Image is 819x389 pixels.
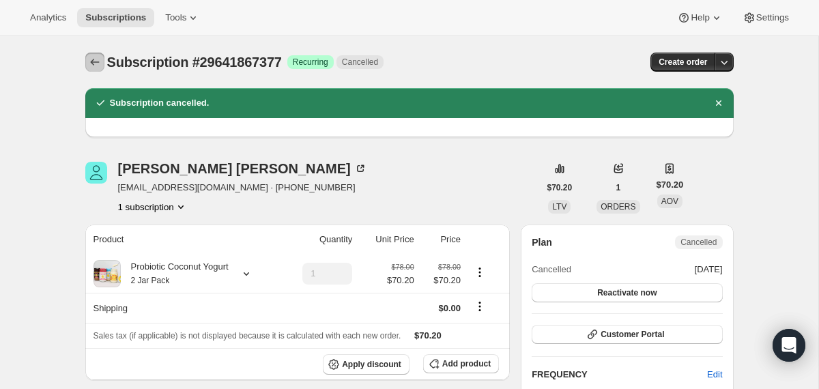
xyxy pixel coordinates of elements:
button: 1 [608,178,629,197]
span: [DATE] [695,263,723,276]
span: $0.00 [439,303,461,313]
th: Product [85,225,281,255]
span: Recurring [293,57,328,68]
button: Create order [650,53,715,72]
span: Edit [707,368,722,381]
span: Subscription #29641867377 [107,55,282,70]
span: $70.20 [422,274,461,287]
button: Add product [423,354,499,373]
div: Probiotic Coconut Yogurt [121,260,229,287]
small: $78.00 [392,263,414,271]
span: AOV [661,197,678,206]
h2: Subscription cancelled. [110,96,210,110]
button: Shipping actions [469,299,491,314]
span: Tools [165,12,186,23]
button: Subscriptions [77,8,154,27]
span: Apply discount [342,359,401,370]
span: ORDERS [601,202,635,212]
button: Product actions [469,265,491,280]
span: LTV [552,202,566,212]
span: $70.20 [657,178,684,192]
span: Cancelled [342,57,378,68]
div: Open Intercom Messenger [773,329,805,362]
span: $70.20 [387,274,414,287]
span: Add product [442,358,491,369]
small: 2 Jar Pack [131,276,170,285]
button: Apply discount [323,354,409,375]
button: Product actions [118,200,188,214]
span: Settings [756,12,789,23]
span: Customer Portal [601,329,664,340]
th: Price [418,225,465,255]
button: Subscriptions [85,53,104,72]
button: Analytics [22,8,74,27]
img: product img [94,260,121,287]
button: $70.20 [539,178,581,197]
span: Cancelled [532,263,571,276]
span: Reactivate now [597,287,657,298]
span: Sales tax (if applicable) is not displayed because it is calculated with each new order. [94,331,401,341]
button: Tools [157,8,208,27]
span: Subscriptions [85,12,146,23]
h2: FREQUENCY [532,368,707,381]
button: Reactivate now [532,283,722,302]
span: [EMAIL_ADDRESS][DOMAIN_NAME] · [PHONE_NUMBER] [118,181,367,194]
span: $70.20 [414,330,442,341]
span: Analytics [30,12,66,23]
button: Help [669,8,731,27]
button: Dismiss notification [709,93,728,113]
th: Unit Price [356,225,418,255]
button: Edit [699,364,730,386]
span: Cancelled [680,237,717,248]
span: Help [691,12,709,23]
span: Carol Connor [85,162,107,184]
h2: Plan [532,235,552,249]
button: Customer Portal [532,325,722,344]
small: $78.00 [438,263,461,271]
span: Create order [659,57,707,68]
span: 1 [616,182,621,193]
th: Shipping [85,293,281,323]
th: Quantity [280,225,356,255]
div: [PERSON_NAME] [PERSON_NAME] [118,162,367,175]
button: Settings [734,8,797,27]
span: $70.20 [547,182,573,193]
